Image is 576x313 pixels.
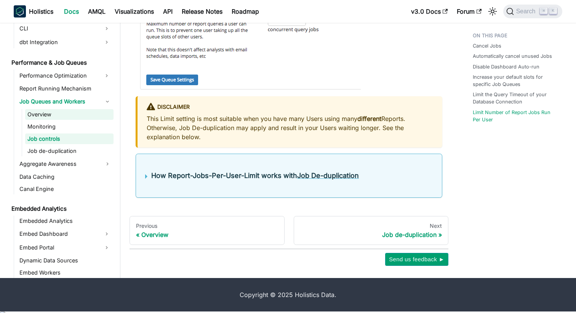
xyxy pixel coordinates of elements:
[46,290,530,299] div: Copyright © 2025 Holistics Data.
[17,158,114,170] a: Aggregate Awareness
[29,7,53,16] b: Holistics
[17,95,114,108] a: Job Queues and Workers
[17,242,100,254] a: Embed Portal
[145,172,433,180] summary: How Report-Jobs-Per-User-Limit works withJob De-duplication
[59,5,83,17] a: Docs
[177,5,227,17] a: Release Notes
[473,63,539,70] a: Disable Dashboard Auto-run
[130,216,285,245] a: PreviousOverview
[151,172,433,180] h4: How Report-Jobs-Per-User-Limit works with
[300,222,442,229] div: Next
[158,5,177,17] a: API
[473,42,501,49] a: Cancel Jobs
[473,73,558,88] a: Increase your default slots for specific Job Queues
[17,184,114,194] a: Canal Engine
[25,133,114,144] a: Job controls
[17,255,114,266] a: Dynamic Data Sources
[17,216,114,226] a: Embedded Analytics
[227,5,264,17] a: Roadmap
[110,5,158,17] a: Visualizations
[300,231,442,238] div: Job de-duplication
[503,5,562,18] button: Search (Command+K)
[297,172,359,180] a: Job De-duplication
[473,52,552,60] a: Automatically cancel unused Jobs
[473,91,558,105] a: Limit the Query Timeout of your Database Connection
[25,121,114,132] a: Monitoring
[136,222,278,229] div: Previous
[17,83,114,94] a: Report Running Mechanism
[14,5,53,17] a: HolisticsHolistics
[136,231,278,238] div: Overview
[549,8,557,14] kbd: K
[100,70,114,82] button: Expand sidebar category 'Performance Optimization'
[17,36,100,48] a: dbt Integration
[473,109,558,123] a: Limit Number of Report Jobs Run Per User
[357,115,381,122] strong: different
[385,253,448,266] button: Send us feedback ►
[17,70,100,82] a: Performance Optimization
[100,228,114,240] button: Expand sidebar category 'Embed Dashboard'
[14,5,26,17] img: Holistics
[17,267,114,278] a: Embed Workers
[83,5,110,17] a: AMQL
[17,172,114,182] a: Data Caching
[9,203,114,214] a: Embedded Analytics
[294,216,449,245] a: NextJob de-duplication
[540,8,547,14] kbd: ⌘
[514,8,540,15] span: Search
[17,22,100,35] a: CLI
[147,114,433,141] p: This Limit setting is most suitable when you have many Users using many Reports. Otherwise, Job D...
[100,36,114,48] button: Expand sidebar category 'dbt Integration'
[25,109,114,120] a: Overview
[389,254,445,264] span: Send us feedback ►
[486,5,499,17] button: Switch between dark and light mode (currently light mode)
[452,5,486,17] a: Forum
[100,22,114,35] button: Expand sidebar category 'CLI'
[130,216,448,245] nav: Docs pages
[9,57,114,68] a: Performance & Job Queues
[406,5,452,17] a: v3.0 Docs
[147,102,433,112] div: Disclaimer
[17,228,100,240] a: Embed Dashboard
[100,242,114,254] button: Expand sidebar category 'Embed Portal'
[25,146,114,156] a: Job de-duplication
